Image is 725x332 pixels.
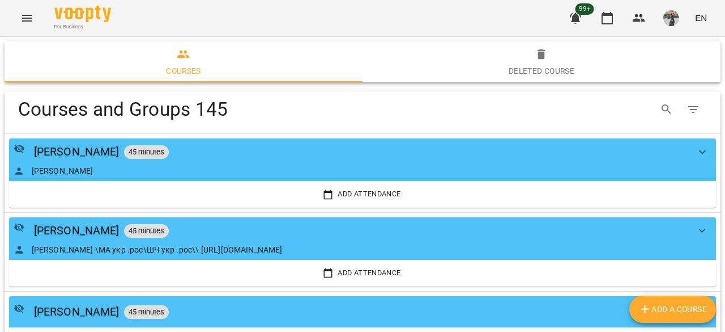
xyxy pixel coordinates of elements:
[14,222,25,233] svg: Private Class
[124,307,169,317] span: 45 minutes
[18,98,441,121] h4: Courses and Groups 145
[14,303,25,314] svg: Private Class
[689,138,716,166] button: show more
[638,302,707,316] span: Add a course
[575,3,594,15] span: 99+
[124,226,169,236] span: 45 minutes
[54,6,111,22] img: Voopty Logo
[5,91,720,128] div: Table Toolbar
[14,264,711,281] button: Add attendance
[663,10,679,26] img: 1de154b3173ed78b8959c7a2fc753f2d.jpeg
[16,267,709,279] span: Add attendance
[34,143,120,161] a: [PERSON_NAME]
[32,165,93,176] a: [PERSON_NAME]
[653,96,680,123] button: Search
[14,143,25,154] svg: Private Class
[54,23,111,31] span: For Business
[16,188,709,200] span: Add attendance
[166,64,201,78] div: Courses
[14,5,41,32] button: Menu
[690,7,711,28] button: EN
[14,186,711,203] button: Add attendance
[629,296,716,323] button: Add a course
[34,303,120,321] a: [PERSON_NAME]
[689,217,716,245] button: show more
[34,222,120,239] a: [PERSON_NAME]
[509,64,575,78] div: Deleted Course
[695,12,707,24] span: EN
[124,147,169,157] span: 45 minutes
[32,244,283,255] a: [PERSON_NAME] \МА укр .рос\ШЧ укр .рос\\ [URL][DOMAIN_NAME]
